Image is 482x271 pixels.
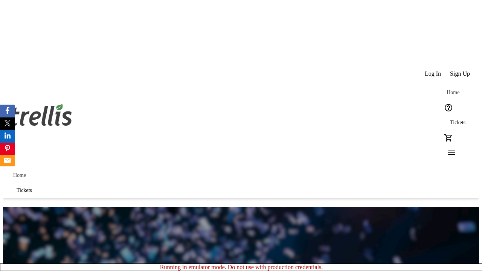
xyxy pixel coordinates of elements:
button: Menu [441,145,456,160]
span: Tickets [450,120,465,126]
button: Help [441,100,456,115]
span: Home [447,90,459,96]
span: Home [13,172,26,178]
span: Log In [425,70,441,77]
button: Log In [420,66,445,81]
button: Cart [441,130,456,145]
a: Home [441,85,465,100]
a: Tickets [441,115,474,130]
span: Tickets [17,187,32,193]
button: Sign Up [445,66,474,81]
a: Tickets [8,183,41,198]
span: Sign Up [450,70,470,77]
img: Orient E2E Organization npTOTnxWFA's Logo [8,96,75,133]
a: Home [8,168,32,183]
